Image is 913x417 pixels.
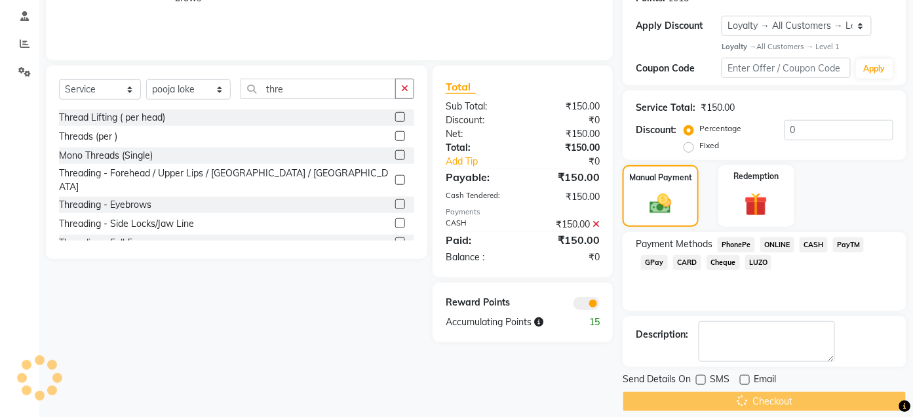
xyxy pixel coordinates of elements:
[718,237,755,252] span: PhonePe
[59,236,147,250] div: Threading - Full Face
[436,218,523,231] div: CASH
[523,250,610,264] div: ₹0
[643,191,678,216] img: _cash.svg
[737,190,775,218] img: _gift.svg
[722,42,756,51] strong: Loyalty →
[59,130,117,144] div: Threads (per )
[436,315,566,329] div: Accumulating Points
[436,141,523,155] div: Total:
[436,127,523,141] div: Net:
[59,167,390,194] div: Threading - Forehead / Upper Lips / [GEOGRAPHIC_DATA] / [GEOGRAPHIC_DATA]
[745,255,772,270] span: LUZO
[436,113,523,127] div: Discount:
[722,58,850,78] input: Enter Offer / Coupon Code
[800,237,828,252] span: CASH
[722,41,893,52] div: All Customers → Level 1
[523,141,610,155] div: ₹150.00
[436,296,523,310] div: Reward Points
[436,232,523,248] div: Paid:
[436,155,537,169] a: Add Tip
[699,140,719,151] label: Fixed
[537,155,610,169] div: ₹0
[707,255,740,270] span: Cheque
[436,190,523,204] div: Cash Tendered:
[523,113,610,127] div: ₹0
[673,255,701,270] span: CARD
[733,170,779,182] label: Redemption
[636,237,712,251] span: Payment Methods
[523,100,610,113] div: ₹150.00
[833,237,864,252] span: PayTM
[754,372,776,389] span: Email
[436,100,523,113] div: Sub Total:
[59,149,153,163] div: Mono Threads (Single)
[523,218,610,231] div: ₹150.00
[701,101,735,115] div: ₹150.00
[436,250,523,264] div: Balance :
[623,372,691,389] span: Send Details On
[641,255,668,270] span: GPay
[446,80,476,94] span: Total
[523,190,610,204] div: ₹150.00
[523,169,610,185] div: ₹150.00
[760,237,794,252] span: ONLINE
[436,169,523,185] div: Payable:
[699,123,741,134] label: Percentage
[629,172,692,184] label: Manual Payment
[241,79,396,99] input: Search or Scan
[523,127,610,141] div: ₹150.00
[636,62,722,75] div: Coupon Code
[59,111,165,125] div: Thread Lifting ( per head)
[566,315,610,329] div: 15
[446,207,600,218] div: Payments
[59,198,151,212] div: Threading - Eyebrows
[856,59,893,79] button: Apply
[636,101,695,115] div: Service Total:
[636,328,688,342] div: Description:
[636,123,676,137] div: Discount:
[710,372,729,389] span: SMS
[59,217,194,231] div: Threading - Side Locks/Jaw Line
[636,19,722,33] div: Apply Discount
[523,232,610,248] div: ₹150.00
